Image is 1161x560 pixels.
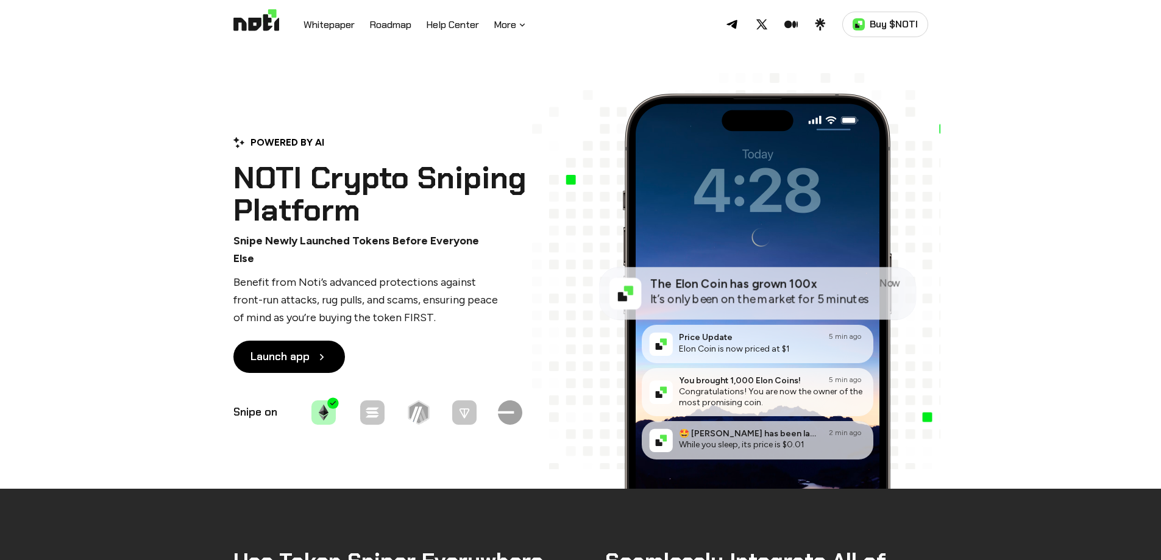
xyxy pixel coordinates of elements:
[233,135,324,151] div: POWERED BY AI
[233,9,279,40] img: Logo
[233,232,502,268] p: Snipe Newly Launched Tokens Before Everyone Else
[426,18,479,34] a: Help Center
[233,274,502,326] p: Benefit from Noti’s advanced protections against front-run attacks, rug pulls, and scams, ensurin...
[369,18,411,34] a: Roadmap
[842,12,928,37] a: Buy $NOTI
[233,403,284,427] p: Snipe on
[233,162,544,226] h1: NOTI Crypto Sniping Platform
[304,18,355,34] a: Whitepaper
[233,137,244,148] img: Powered by AI
[494,18,527,32] button: More
[233,341,345,373] a: Launch app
